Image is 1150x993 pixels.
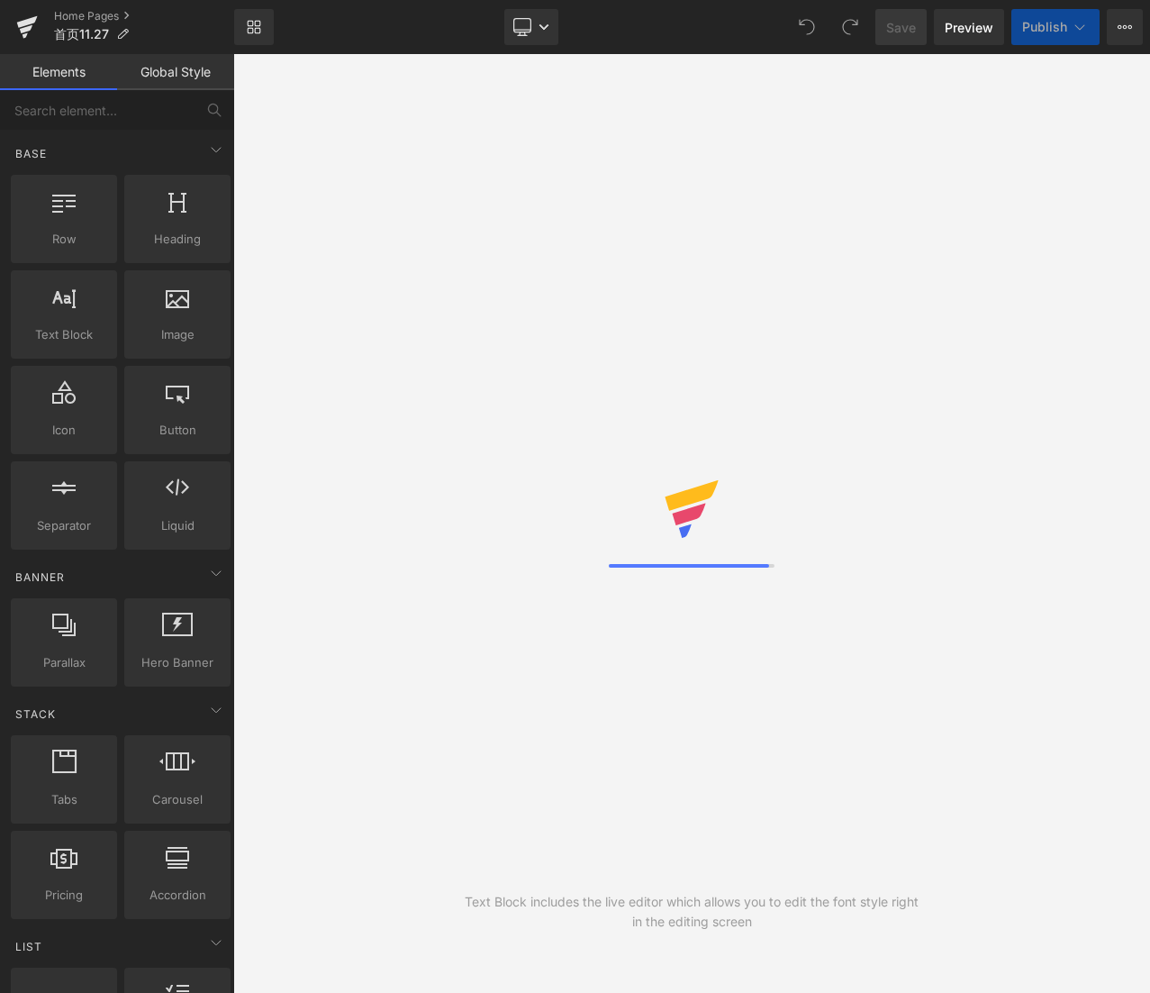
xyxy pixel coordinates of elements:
[886,18,916,37] span: Save
[130,325,225,344] span: Image
[130,516,225,535] span: Liquid
[130,230,225,249] span: Heading
[14,938,44,955] span: List
[14,706,58,723] span: Stack
[234,9,274,45] a: New Library
[16,325,112,344] span: Text Block
[832,9,868,45] button: Redo
[54,9,234,23] a: Home Pages
[14,145,49,162] span: Base
[130,653,225,672] span: Hero Banner
[1011,9,1100,45] button: Publish
[945,18,993,37] span: Preview
[117,54,234,90] a: Global Style
[130,790,225,809] span: Carousel
[463,892,921,932] div: Text Block includes the live editor which allows you to edit the font style right in the editing ...
[16,790,112,809] span: Tabs
[130,886,225,905] span: Accordion
[130,421,225,440] span: Button
[1107,9,1143,45] button: More
[789,9,825,45] button: Undo
[1022,20,1067,34] span: Publish
[16,886,112,905] span: Pricing
[16,653,112,672] span: Parallax
[16,516,112,535] span: Separator
[16,421,112,440] span: Icon
[16,230,112,249] span: Row
[934,9,1004,45] a: Preview
[54,27,109,41] span: 首页11.27
[14,569,67,586] span: Banner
